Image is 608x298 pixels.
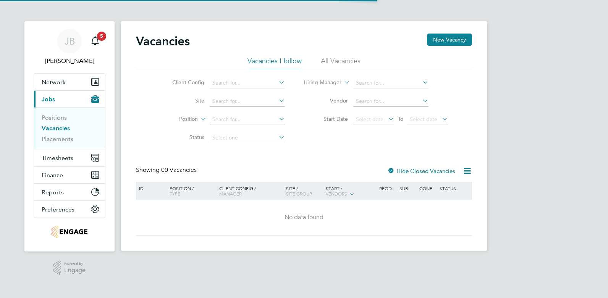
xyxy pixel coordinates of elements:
button: Network [34,74,105,90]
div: ID [137,182,164,195]
span: Type [170,191,180,197]
input: Search for... [210,114,285,125]
div: Position / [164,182,217,200]
label: Site [160,97,204,104]
a: Positions [42,114,67,121]
button: Reports [34,184,105,200]
span: Site Group [286,191,312,197]
button: New Vacancy [427,34,472,46]
a: Go to home page [34,226,105,238]
span: 00 Vacancies [161,166,197,174]
input: Search for... [210,96,285,107]
div: Conf [417,182,437,195]
div: Sub [398,182,417,195]
label: Vendor [304,97,348,104]
span: Select date [356,116,383,123]
div: Start / [324,182,377,201]
label: Start Date [304,115,348,122]
span: Jobs [42,96,55,103]
span: Reports [42,189,64,196]
div: Site / [284,182,324,200]
button: Preferences [34,201,105,218]
input: Search for... [353,78,429,88]
li: All Vacancies [321,56,361,70]
div: Client Config / [217,182,284,200]
a: Vacancies [42,125,70,132]
span: Finance [42,171,63,179]
label: Hiring Manager [298,79,341,87]
input: Search for... [353,96,429,107]
a: JB[PERSON_NAME] [34,29,105,66]
a: Powered byEngage [53,261,86,275]
span: Manager [219,191,242,197]
label: Position [154,115,198,123]
img: jjfox-logo-retina.png [52,226,87,238]
button: Jobs [34,91,105,107]
button: Finance [34,167,105,183]
span: Powered by [64,261,86,267]
label: Client Config [160,79,204,86]
button: Timesheets [34,149,105,166]
span: JB [65,36,75,46]
span: Joel Brickell [34,56,105,66]
a: 5 [87,29,103,53]
span: 5 [97,32,106,41]
input: Select one [210,133,285,143]
span: Network [42,79,66,86]
span: Select date [410,116,437,123]
div: Reqd [377,182,397,195]
div: Jobs [34,107,105,149]
label: Hide Closed Vacancies [387,167,455,175]
li: Vacancies I follow [247,56,302,70]
span: Vendors [326,191,347,197]
input: Search for... [210,78,285,88]
nav: Main navigation [24,21,115,252]
span: To [396,114,406,124]
div: Showing [136,166,198,174]
a: Placements [42,135,73,143]
span: Timesheets [42,154,73,162]
label: Status [160,134,204,141]
h2: Vacancies [136,34,190,49]
span: Preferences [42,206,74,213]
span: Engage [64,267,86,274]
div: Status [438,182,471,195]
div: No data found [137,213,471,221]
